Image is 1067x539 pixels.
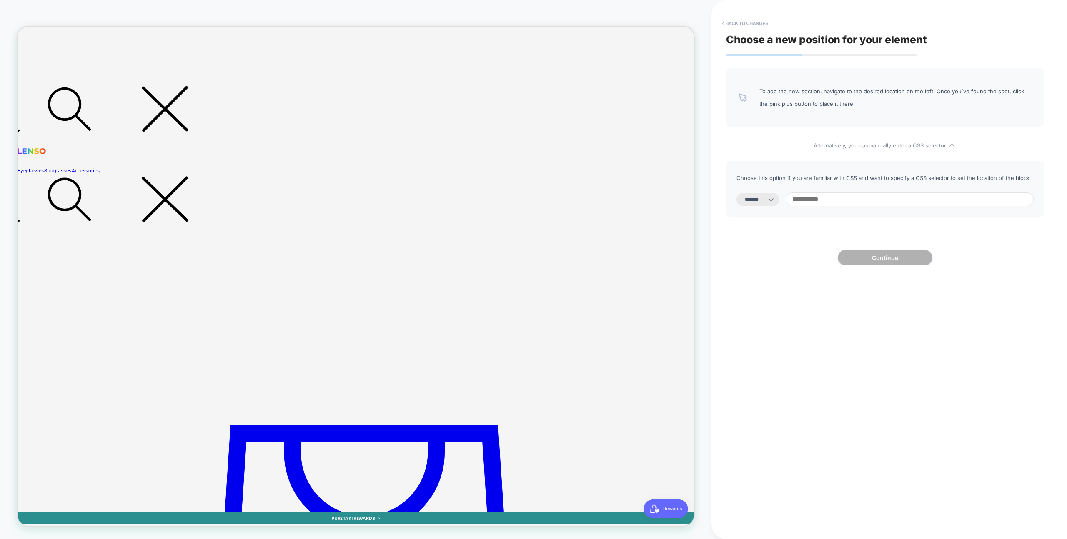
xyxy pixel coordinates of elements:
[26,6,51,19] span: Rewards
[736,172,1034,184] span: Choose this option if you are familiar with CSS and want to specify a CSS selector to set the loc...
[35,188,72,197] a: Sunglasses
[72,188,110,197] a: Accessories
[726,139,1044,149] span: Alternatively, you can
[869,142,946,149] u: manually enter a CSS selector
[759,85,1032,110] span: To add the new section, navigate to the desired location on the left. Once you`ve found the spot,...
[726,33,927,46] span: Choose a new position for your element
[739,93,747,102] img: pointer
[718,17,773,30] button: < Back to changes
[838,250,932,265] button: Continue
